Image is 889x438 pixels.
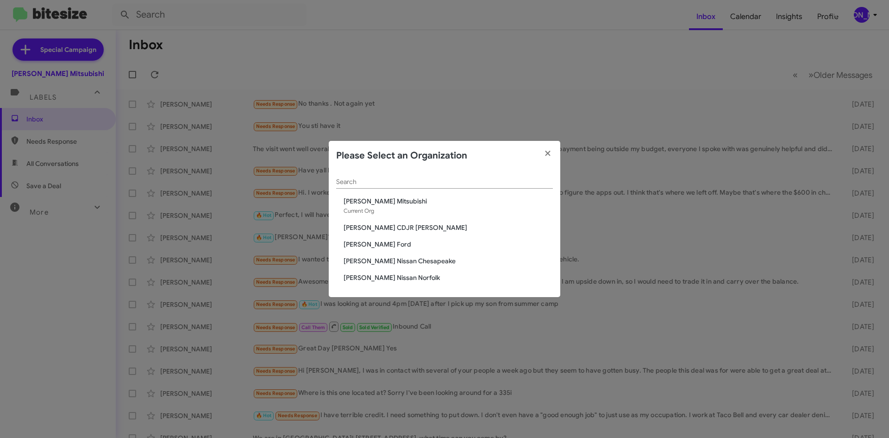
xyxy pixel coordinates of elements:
[344,256,553,266] span: [PERSON_NAME] Nissan Chesapeake
[344,197,553,206] span: [PERSON_NAME] Mitsubishi
[344,273,553,282] span: [PERSON_NAME] Nissan Norfolk
[344,223,553,232] span: [PERSON_NAME] CDJR [PERSON_NAME]
[344,207,374,214] span: Current Org
[344,240,553,249] span: [PERSON_NAME] Ford
[336,148,467,163] h2: Please Select an Organization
